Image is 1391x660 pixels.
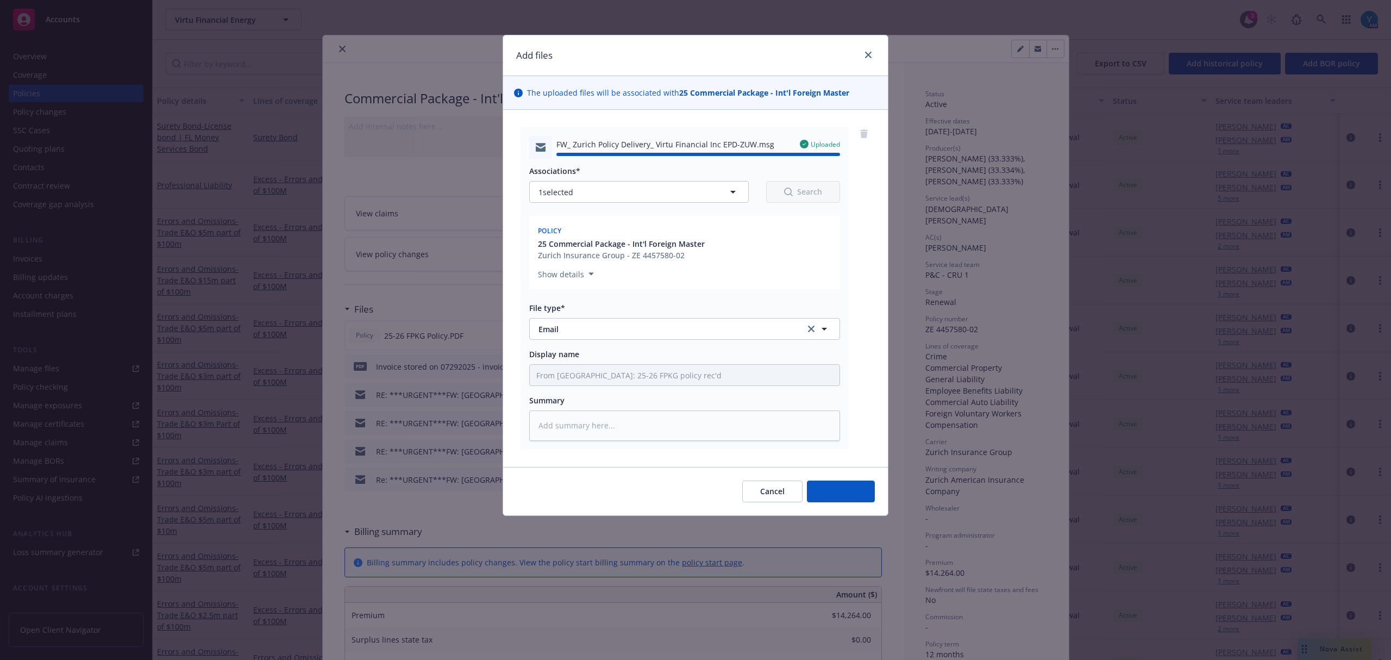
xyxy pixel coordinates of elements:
button: Cancel [742,481,803,502]
span: Display name [529,349,579,359]
span: Summary [529,395,565,406]
input: Add display name here... [530,365,839,385]
span: Cancel [760,486,785,496]
span: Add files [825,486,857,496]
span: Email [538,323,790,335]
button: Emailclear selection [529,318,840,340]
button: Add files [807,481,875,502]
a: clear selection [805,322,818,335]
